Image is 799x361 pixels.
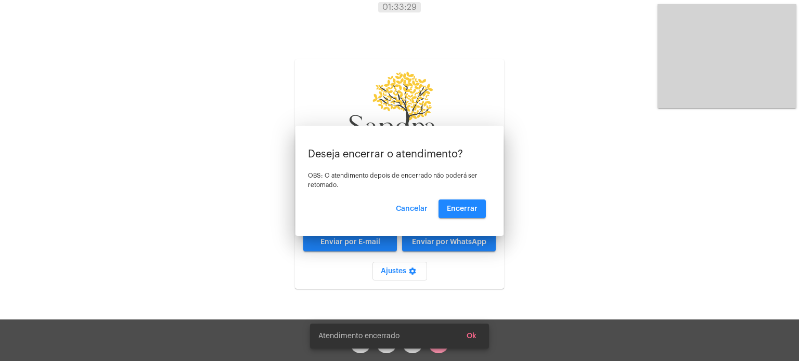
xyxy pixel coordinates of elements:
span: Enviar por WhatsApp [412,238,486,246]
button: Encerrar [439,199,486,218]
mat-icon: settings [406,267,419,279]
span: Atendimento encerrado [318,331,399,341]
p: Deseja encerrar o atendimento? [308,149,491,160]
span: Cancelar [396,205,428,212]
button: Cancelar [388,199,436,218]
span: Ajustes [381,268,419,275]
span: Encerrar [447,205,478,212]
span: 01:33:29 [382,3,417,11]
span: OBS: O atendimento depois de encerrado não poderá ser retomado. [308,172,478,188]
span: Enviar por E-mail [320,238,380,246]
span: Ok [467,332,476,340]
img: 87cae55a-51f6-9edc-6e8c-b06d19cf5cca.png [347,68,452,166]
